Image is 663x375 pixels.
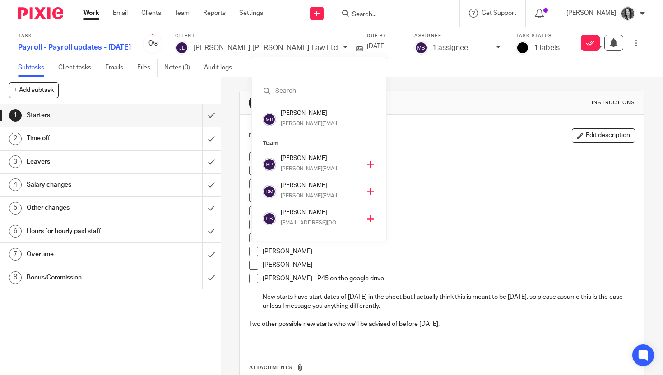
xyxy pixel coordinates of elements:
[263,113,276,126] img: svg%3E
[175,9,190,18] a: Team
[249,96,263,110] div: 1
[83,9,99,18] a: Work
[9,248,22,261] div: 7
[137,59,158,77] a: Files
[281,120,348,128] p: [PERSON_NAME][EMAIL_ADDRESS][DOMAIN_NAME]
[27,132,138,145] h1: Time off
[9,155,22,168] div: 3
[9,202,22,215] div: 5
[141,9,161,18] a: Clients
[27,109,138,122] h1: Starters
[18,59,51,77] a: Subtasks
[263,158,276,171] img: svg%3E
[9,271,22,284] div: 8
[263,179,635,188] p: [PERSON_NAME]
[263,193,635,202] p: [PERSON_NAME]
[351,11,432,19] input: Search
[566,9,616,18] p: [PERSON_NAME]
[367,33,403,39] label: Due by
[105,59,130,77] a: Emails
[9,82,59,98] button: + Add subtask
[9,109,22,122] div: 1
[281,109,364,118] h4: [PERSON_NAME]
[482,10,516,16] span: Get Support
[263,185,276,198] img: svg%3E
[263,247,635,256] p: [PERSON_NAME]
[263,152,635,161] p: [PERSON_NAME]
[281,165,344,173] p: [PERSON_NAME][EMAIL_ADDRESS][DOMAIN_NAME]
[534,44,560,52] p: 1 labels
[263,166,635,175] p: [PERSON_NAME]
[516,33,606,39] label: Task status
[18,33,131,39] label: Task
[27,247,138,261] h1: Overtime
[281,219,344,227] p: [EMAIL_ADDRESS][DOMAIN_NAME]
[432,44,468,52] p: 1 assignee
[27,155,138,169] h1: Leavers
[153,41,158,46] small: /8
[592,99,635,106] div: Instructions
[175,33,356,39] label: Client
[58,59,98,77] a: Client tasks
[281,192,344,200] p: [PERSON_NAME][EMAIL_ADDRESS][DOMAIN_NAME]
[621,6,635,21] img: brodie%203%20small.jpg
[414,33,505,39] label: Assignee
[281,154,360,163] h4: [PERSON_NAME]
[164,59,197,77] a: Notes (0)
[175,41,189,55] img: svg%3E
[263,87,376,96] input: Search
[263,261,635,270] p: [PERSON_NAME]
[249,365,292,370] span: Attachments
[263,274,635,283] p: [PERSON_NAME] - P45 on the google drive
[27,271,138,284] h1: Bonus/Commission
[414,41,428,55] img: svg%3E
[281,208,360,217] h4: [PERSON_NAME]
[263,233,635,242] p: [PERSON_NAME]
[9,225,22,238] div: 6
[18,7,63,19] img: Pixie
[263,206,635,215] p: [PERSON_NAME]
[113,9,128,18] a: Email
[263,220,635,229] p: [PERSON_NAME]
[193,44,338,52] p: [PERSON_NAME] [PERSON_NAME] Law Ltd
[27,178,138,192] h1: Salary changes
[239,9,263,18] a: Settings
[204,59,239,77] a: Audit logs
[281,181,360,190] h4: [PERSON_NAME]
[9,178,22,191] div: 4
[263,139,376,148] p: Team
[249,320,635,329] p: Two other possible new starts who we'll be advised of before [DATE].
[142,38,164,49] div: 0
[27,201,138,215] h1: Other changes
[9,133,22,145] div: 2
[263,212,276,225] img: svg%3E
[203,9,226,18] a: Reports
[572,128,635,143] button: Edit description
[27,224,138,238] h1: Hours for hourly paid staff
[367,43,386,50] span: [DATE]
[249,132,289,139] p: Description
[263,293,635,311] p: New starts have start dates of [DATE] in the sheet but I actually think this is meant to be [DATE...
